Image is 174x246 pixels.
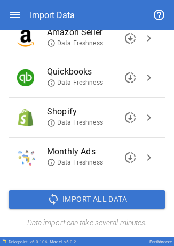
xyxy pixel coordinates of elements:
[47,26,140,39] span: Amazon Seller
[30,240,48,244] span: v 6.0.106
[62,193,127,206] span: Import All Data
[124,32,137,45] span: downloading
[124,151,137,164] span: downloading
[143,71,155,84] span: chevron_right
[47,105,140,118] span: Shopify
[9,240,48,244] div: Drivepoint
[47,193,60,206] span: sync
[47,78,103,87] span: Data Freshness
[143,151,155,164] span: chevron_right
[47,158,103,167] span: Data Freshness
[64,240,76,244] span: v 5.0.2
[143,32,155,45] span: chevron_right
[50,240,76,244] div: Model
[2,239,6,243] img: Drivepoint
[124,111,137,124] span: downloading
[30,10,75,20] div: Import Data
[17,30,34,47] img: Amazon Seller
[47,39,103,48] span: Data Freshness
[47,65,140,78] span: Quickbooks
[47,145,140,158] span: Monthly Ads
[9,190,165,209] button: Import All Data
[47,118,103,127] span: Data Freshness
[17,149,36,166] img: Monthly Ads
[143,111,155,124] span: chevron_right
[17,69,34,86] img: Quickbooks
[17,109,34,126] img: Shopify
[124,71,137,84] span: downloading
[9,217,165,229] h6: Data import can take several minutes.
[149,240,172,244] div: Earthbreeze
